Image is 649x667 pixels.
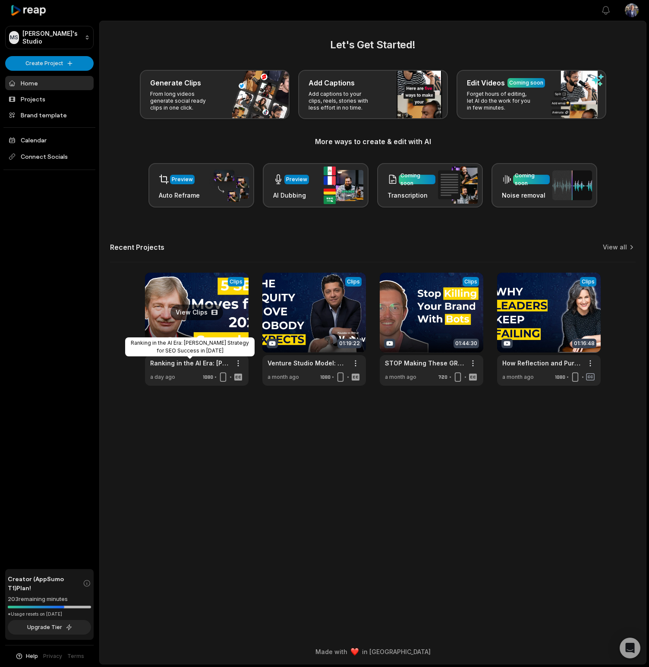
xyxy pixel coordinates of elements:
h2: Let's Get Started! [110,37,636,53]
img: ai_dubbing.png [324,167,363,204]
div: MS [9,31,19,44]
div: Preview [172,176,193,183]
div: 203 remaining minutes [8,595,91,604]
button: Help [15,652,38,660]
a: Venture Studio Model: The Secret Weapon Behind Sustainable Startups | [PERSON_NAME] [268,359,347,368]
a: Terms [67,652,84,660]
div: Made with in [GEOGRAPHIC_DATA] [107,647,638,656]
a: Brand template [5,108,94,122]
p: [PERSON_NAME]'s Studio [22,30,81,45]
a: Home [5,76,94,90]
h3: Generate Clips [150,78,201,88]
div: Coming soon [515,172,548,187]
div: Ranking in the AI Era: [PERSON_NAME] Strategy for SEO Success in [DATE] [125,337,255,356]
a: View all [603,243,627,252]
p: From long videos generate social ready clips in one click. [150,91,217,111]
p: Add captions to your clips, reels, stories with less effort in no time. [309,91,375,111]
span: Help [26,652,38,660]
a: Privacy [43,652,62,660]
span: Creator (AppSumo T1) Plan! [8,574,83,592]
div: Coming soon [509,79,543,87]
h3: Noise removal [502,191,550,200]
h3: Transcription [388,191,435,200]
div: Open Intercom Messenger [620,638,640,658]
span: Connect Socials [5,149,94,164]
img: heart emoji [351,648,359,656]
button: Create Project [5,56,94,71]
img: transcription.png [438,167,478,204]
img: auto_reframe.png [209,169,249,202]
a: Projects [5,92,94,106]
a: STOP Making These GROWTH Mistakes on Social Media in [DATE]! [385,359,464,368]
h3: Edit Videos [467,78,505,88]
h2: Recent Projects [110,243,164,252]
a: Calendar [5,133,94,147]
button: Upgrade Tier [8,620,91,635]
div: *Usage resets on [DATE] [8,611,91,617]
a: Ranking in the AI Era: [PERSON_NAME] Strategy for SEO Success in [DATE] [150,359,230,368]
h3: AI Dubbing [273,191,309,200]
img: noise_removal.png [552,170,592,200]
p: Forget hours of editing, let AI do the work for you in few minutes. [467,91,534,111]
h3: More ways to create & edit with AI [110,136,636,147]
h3: Add Captions [309,78,355,88]
div: Preview [286,176,307,183]
div: Coming soon [400,172,434,187]
h3: Auto Reframe [159,191,200,200]
a: How Reflection and Purpose Drive Tech Innovation and Success [502,359,582,368]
